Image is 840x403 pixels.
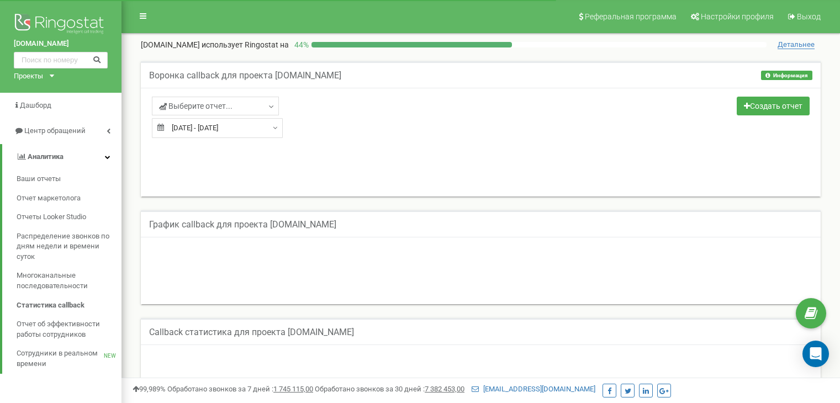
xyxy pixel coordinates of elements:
span: Аналитика [28,152,64,161]
a: Аналитика [2,144,121,170]
a: Сотрудники в реальном времениNEW [17,344,121,373]
p: [DOMAIN_NAME] [141,39,289,50]
span: Выход [797,12,821,21]
img: Ringostat logo [14,11,108,39]
span: Статистика callback [17,300,84,311]
span: Многоканальные последовательности [17,271,116,291]
span: Реферальная программа [585,12,677,21]
span: Дашборд [20,101,51,109]
span: Распределение звонков по дням недели и времени суток [17,231,116,262]
u: 7 382 453,00 [425,385,464,393]
a: Отчеты Looker Studio [17,208,121,227]
span: 99,989% [133,385,166,393]
div: Проекты [14,71,43,82]
p: 44 % [289,39,311,50]
a: Ваши отчеты [17,169,121,189]
h5: Воронка callback для проекта [DOMAIN_NAME] [149,71,341,81]
a: Выберите отчет... [152,97,279,115]
span: Выберите отчет... [159,100,233,112]
span: Детальнее [778,40,815,49]
span: Сотрудники в реальном времени [17,348,104,369]
span: Центр обращений [24,126,86,135]
div: Open Intercom Messenger [802,341,829,367]
span: Отчеты Looker Studio [17,212,86,222]
span: Настройки профиля [701,12,774,21]
h5: Callback статистика для проекта [DOMAIN_NAME] [149,327,354,337]
input: Поиск по номеру [14,52,108,68]
span: использует Ringostat на [202,40,289,49]
button: Информация [761,71,812,80]
span: Ваши отчеты [17,174,61,184]
u: 1 745 115,00 [273,385,313,393]
span: Отчет маркетолога [17,193,81,204]
a: Отчет маркетолога [17,189,121,208]
span: Обработано звонков за 30 дней : [315,385,464,393]
a: Отчет об эффективности работы сотрудников [17,315,121,344]
a: Создать отчет [737,97,810,115]
a: [EMAIL_ADDRESS][DOMAIN_NAME] [472,385,595,393]
a: [DOMAIN_NAME] [14,39,108,49]
a: Многоканальные последовательности [17,267,121,296]
span: Обработано звонков за 7 дней : [167,385,313,393]
a: Распределение звонков по дням недели и времени суток [17,227,121,267]
h5: График callback для проекта [DOMAIN_NAME] [149,220,336,230]
a: Статистика callback [17,296,121,315]
span: Отчет об эффективности работы сотрудников [17,319,116,340]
